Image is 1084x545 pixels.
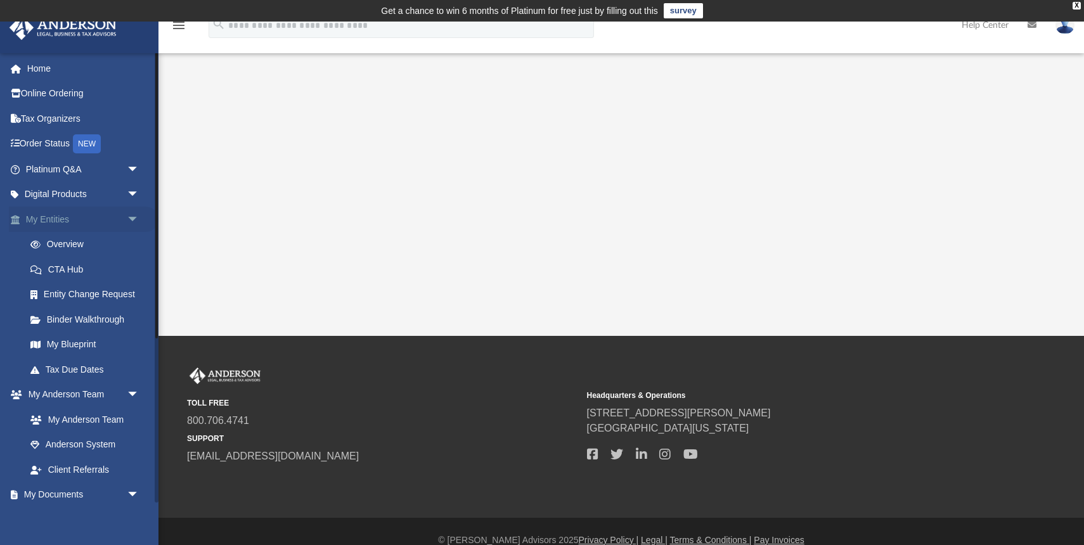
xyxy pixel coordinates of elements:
div: NEW [73,134,101,153]
a: Online Ordering [9,81,158,106]
a: Privacy Policy | [579,535,639,545]
a: Digital Productsarrow_drop_down [9,182,158,207]
a: Legal | [641,535,668,545]
a: Entity Change Request [18,282,158,307]
a: My Anderson Team [18,407,146,432]
img: Anderson Advisors Platinum Portal [6,15,120,40]
span: arrow_drop_down [127,182,152,208]
a: menu [171,24,186,33]
img: User Pic [1055,16,1074,34]
span: arrow_drop_down [127,382,152,408]
i: search [212,17,226,31]
a: My Blueprint [18,332,152,357]
small: Headquarters & Operations [587,390,978,401]
a: My Documentsarrow_drop_down [9,482,152,508]
a: Platinum Q&Aarrow_drop_down [9,157,158,182]
a: [STREET_ADDRESS][PERSON_NAME] [587,407,771,418]
a: Binder Walkthrough [18,307,158,332]
a: Home [9,56,158,81]
a: My Anderson Teamarrow_drop_down [9,382,152,407]
a: Terms & Conditions | [670,535,752,545]
i: menu [171,18,186,33]
img: Anderson Advisors Platinum Portal [187,368,263,384]
div: Get a chance to win 6 months of Platinum for free just by filling out this [381,3,658,18]
a: survey [664,3,703,18]
a: Anderson System [18,432,152,458]
span: arrow_drop_down [127,157,152,183]
small: TOLL FREE [187,397,578,409]
a: Pay Invoices [754,535,804,545]
a: [GEOGRAPHIC_DATA][US_STATE] [587,423,749,433]
a: CTA Hub [18,257,158,282]
div: close [1073,2,1081,10]
a: Order StatusNEW [9,131,158,157]
a: Tax Due Dates [18,357,158,382]
a: Overview [18,232,158,257]
a: [EMAIL_ADDRESS][DOMAIN_NAME] [187,451,359,461]
small: SUPPORT [187,433,578,444]
a: Tax Organizers [9,106,158,131]
span: arrow_drop_down [127,207,152,233]
a: My Entitiesarrow_drop_down [9,207,158,232]
span: arrow_drop_down [127,482,152,508]
a: Client Referrals [18,457,152,482]
a: 800.706.4741 [187,415,249,426]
